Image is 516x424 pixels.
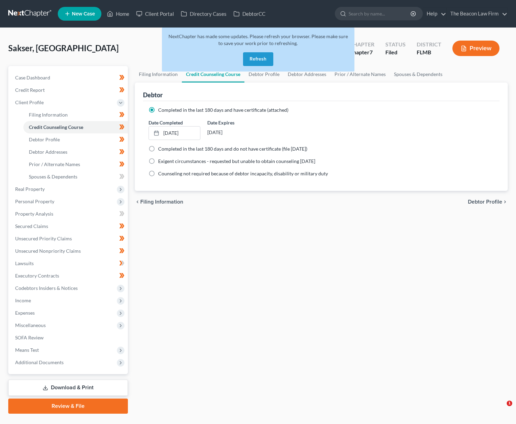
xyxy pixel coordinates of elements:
span: Sakser, [GEOGRAPHIC_DATA] [8,43,119,53]
label: Date Expires [207,119,259,126]
a: Debtor Addresses [23,146,128,158]
span: NextChapter has made some updates. Please refresh your browser. Please make sure to save your wor... [168,33,348,46]
span: Real Property [15,186,45,192]
button: Preview [452,41,499,56]
span: Filing Information [140,199,183,205]
a: Directory Cases [177,8,230,20]
span: Prior / Alternate Names [29,161,80,167]
span: Spouses & Dependents [29,174,77,180]
span: Property Analysis [15,211,53,217]
span: Executory Contracts [15,273,59,279]
a: Property Analysis [10,208,128,220]
a: Prior / Alternate Names [330,66,390,83]
a: SOFA Review [10,331,128,344]
a: Debtor Profile [23,133,128,146]
span: Exigent circumstances - requested but unable to obtain counseling [DATE] [158,158,315,164]
span: Income [15,297,31,303]
a: Unsecured Nonpriority Claims [10,245,128,257]
a: Case Dashboard [10,72,128,84]
div: Filed [385,48,406,56]
span: Completed in the last 180 days and do not have certificate (file [DATE]) [158,146,307,152]
button: Refresh [243,52,273,66]
a: DebtorCC [230,8,269,20]
span: Counseling not required because of debtor incapacity, disability or military duty [158,171,328,176]
a: Lawsuits [10,257,128,270]
i: chevron_right [502,199,508,205]
span: Codebtors Insiders & Notices [15,285,78,291]
span: Debtor Profile [29,137,60,142]
a: Home [103,8,133,20]
a: Prior / Alternate Names [23,158,128,171]
span: Means Test [15,347,39,353]
a: Secured Claims [10,220,128,232]
span: 1 [507,401,512,406]
span: Debtor Profile [468,199,502,205]
button: chevron_left Filing Information [135,199,183,205]
a: Unsecured Priority Claims [10,232,128,245]
i: chevron_left [135,199,140,205]
a: Review & File [8,399,128,414]
span: SOFA Review [15,335,44,340]
div: District [417,41,441,48]
div: [DATE] [207,126,259,139]
label: Date Completed [149,119,183,126]
a: Filing Information [23,109,128,121]
a: Spouses & Dependents [390,66,447,83]
span: Unsecured Nonpriority Claims [15,248,81,254]
div: Chapter [349,41,374,48]
input: Search by name... [349,7,411,20]
a: Filing Information [135,66,182,83]
span: Debtor Addresses [29,149,67,155]
div: Status [385,41,406,48]
a: Download & Print [8,380,128,396]
div: Debtor [143,91,163,99]
a: Credit Counseling Course [23,121,128,133]
span: Miscellaneous [15,322,46,328]
a: Help [423,8,446,20]
span: Case Dashboard [15,75,50,80]
a: [DATE] [149,127,200,140]
button: Debtor Profile chevron_right [468,199,508,205]
span: Expenses [15,310,35,316]
span: Lawsuits [15,260,34,266]
span: Secured Claims [15,223,48,229]
span: New Case [72,11,95,17]
span: Completed in the last 180 days and have certificate (attached) [158,107,288,113]
span: Unsecured Priority Claims [15,236,72,241]
a: Spouses & Dependents [23,171,128,183]
a: Credit Report [10,84,128,96]
iframe: Intercom live chat [493,401,509,417]
span: Credit Counseling Course [29,124,83,130]
span: Personal Property [15,198,54,204]
span: Client Profile [15,99,44,105]
span: Filing Information [29,112,68,118]
a: Client Portal [133,8,177,20]
div: FLMB [417,48,441,56]
a: The Beacon Law Firm [447,8,507,20]
div: Chapter [349,48,374,56]
a: Executory Contracts [10,270,128,282]
span: Additional Documents [15,359,64,365]
span: 7 [370,49,373,55]
span: Credit Report [15,87,45,93]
